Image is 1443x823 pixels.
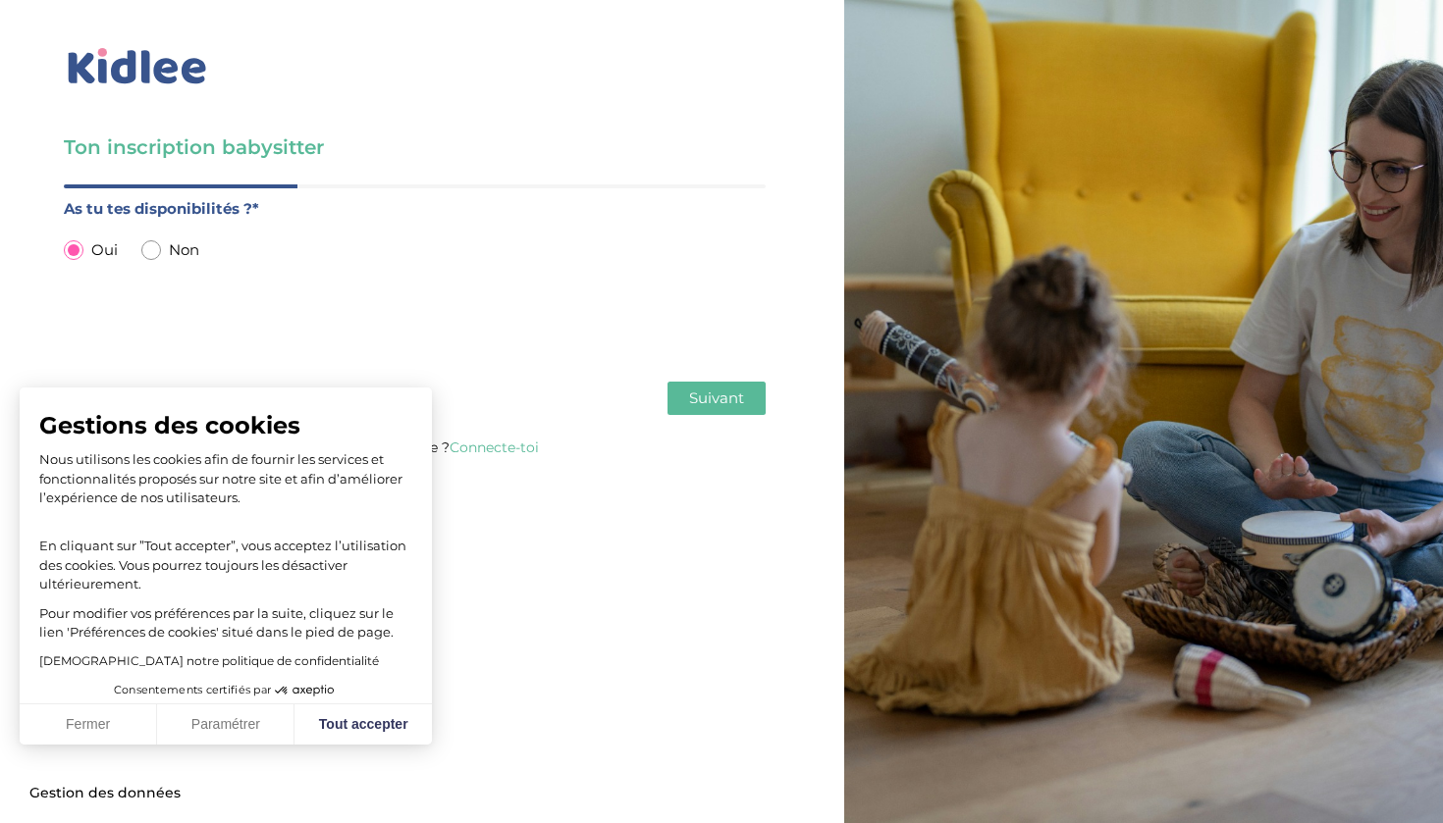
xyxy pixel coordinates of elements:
[39,653,379,668] a: [DEMOGRAPHIC_DATA] notre politique de confidentialité
[275,661,334,720] svg: Axeptio
[18,773,192,814] button: Fermer le widget sans consentement
[64,382,162,415] button: Retour
[689,388,744,407] span: Suivant
[39,411,412,440] span: Gestions des cookies
[29,785,181,802] span: Gestion des données
[91,237,118,263] span: Oui
[39,604,412,643] p: Pour modifier vos préférences par la suite, cliquez sur le lien 'Préférences de cookies' situé da...
[39,518,412,594] p: En cliquant sur ”Tout accepter”, vous acceptez l’utilisation des cookies. Vous pourrez toujours l...
[294,704,432,746] button: Tout accepter
[157,704,294,746] button: Paramétrer
[64,196,766,222] label: As tu tes disponibilités ?*
[114,685,271,695] span: Consentements certifiés par
[20,704,157,746] button: Fermer
[104,678,347,703] button: Consentements certifiés par
[169,237,199,263] span: Non
[64,133,766,161] h3: Ton inscription babysitter
[450,438,539,456] a: Connecte-toi
[668,382,766,415] button: Suivant
[39,450,412,508] p: Nous utilisons les cookies afin de fournir les services et fonctionnalités proposés sur notre sit...
[64,44,211,89] img: logo_kidlee_bleu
